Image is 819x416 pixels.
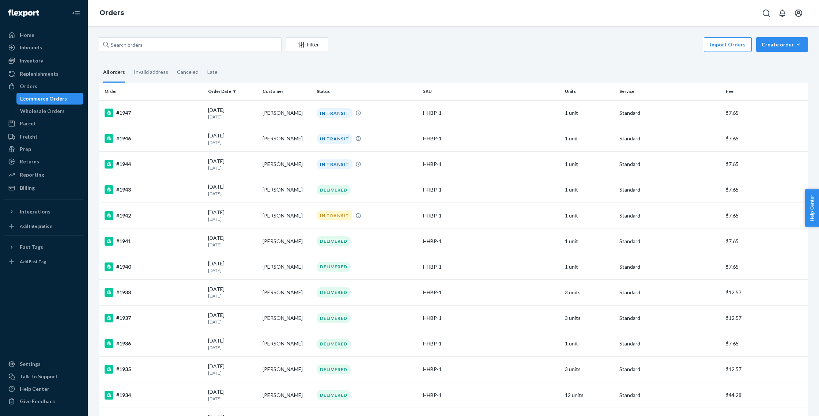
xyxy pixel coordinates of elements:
a: Prep [4,143,83,155]
div: Replenishments [20,70,58,77]
button: Talk to Support [4,371,83,382]
td: [PERSON_NAME] [260,100,314,126]
td: 12 units [562,382,616,408]
div: All orders [103,63,125,83]
button: Close Navigation [69,6,83,20]
div: IN TRANSIT [317,108,352,118]
div: HHBP-1 [423,340,559,347]
div: Invalid address [134,63,168,82]
p: Standard [619,263,720,271]
td: $7.65 [723,151,808,177]
div: Add Integration [20,223,52,229]
td: 1 unit [562,228,616,254]
div: HHBP-1 [423,392,559,399]
div: Wholesale Orders [20,107,65,115]
div: #1943 [105,185,202,194]
div: [DATE] [208,285,257,299]
div: HHBP-1 [423,366,559,373]
div: DELIVERED [317,313,351,323]
div: IN TRANSIT [317,211,352,220]
button: Filter [286,37,328,52]
td: 1 unit [562,331,616,356]
td: [PERSON_NAME] [260,254,314,280]
button: Create order [756,37,808,52]
a: Orders [99,9,124,17]
a: Inbounds [4,42,83,53]
a: Freight [4,131,83,143]
div: #1942 [105,211,202,220]
div: #1946 [105,134,202,143]
div: #1937 [105,314,202,322]
div: Billing [20,184,35,192]
div: #1934 [105,391,202,400]
div: HHBP-1 [423,186,559,193]
p: Standard [619,109,720,117]
p: Standard [619,135,720,142]
img: Flexport logo [8,10,39,17]
td: [PERSON_NAME] [260,305,314,331]
td: $12.57 [723,305,808,331]
a: Reporting [4,169,83,181]
td: $7.65 [723,177,808,203]
button: Open account menu [791,6,806,20]
td: 1 unit [562,203,616,228]
td: $7.65 [723,228,808,254]
button: Fast Tags [4,241,83,253]
a: Inventory [4,55,83,67]
div: Create order [762,41,803,48]
button: Integrations [4,206,83,218]
th: Status [314,83,420,100]
div: DELIVERED [317,262,351,272]
div: [DATE] [208,363,257,376]
input: Search orders [99,37,282,52]
div: Freight [20,133,38,140]
iframe: Opens a widget where you can chat to one of our agents [771,394,812,412]
div: [DATE] [208,337,257,351]
td: [PERSON_NAME] [260,331,314,356]
div: Late [207,63,218,82]
p: [DATE] [208,344,257,351]
div: #1941 [105,237,202,246]
a: Settings [4,358,83,370]
div: DELIVERED [317,390,351,400]
p: Standard [619,340,720,347]
a: Returns [4,156,83,167]
td: [PERSON_NAME] [260,177,314,203]
p: Standard [619,186,720,193]
th: Order [99,83,205,100]
span: Help Center [805,189,819,227]
div: [DATE] [208,183,257,197]
div: Inventory [20,57,43,64]
p: Standard [619,289,720,296]
a: Add Integration [4,220,83,232]
div: #1938 [105,288,202,297]
div: Talk to Support [20,373,58,380]
div: HHBP-1 [423,109,559,117]
div: DELIVERED [317,287,351,297]
p: [DATE] [208,190,257,197]
th: SKU [420,83,562,100]
a: Wholesale Orders [16,105,84,117]
div: Fast Tags [20,243,43,251]
a: Billing [4,182,83,194]
div: Prep [20,145,31,153]
a: Ecommerce Orders [16,93,84,105]
p: [DATE] [208,293,257,299]
td: 1 unit [562,254,616,280]
td: 1 unit [562,126,616,151]
div: [DATE] [208,158,257,171]
div: Inbounds [20,44,42,51]
p: [DATE] [208,216,257,222]
div: HHBP-1 [423,314,559,322]
div: [DATE] [208,234,257,248]
div: [DATE] [208,260,257,273]
button: Give Feedback [4,396,83,407]
div: Ecommerce Orders [20,95,67,102]
div: Home [20,31,34,39]
td: $12.57 [723,280,808,305]
td: $7.65 [723,203,808,228]
p: Standard [619,366,720,373]
div: Canceled [177,63,199,82]
div: Orders [20,83,37,90]
td: [PERSON_NAME] [260,356,314,382]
